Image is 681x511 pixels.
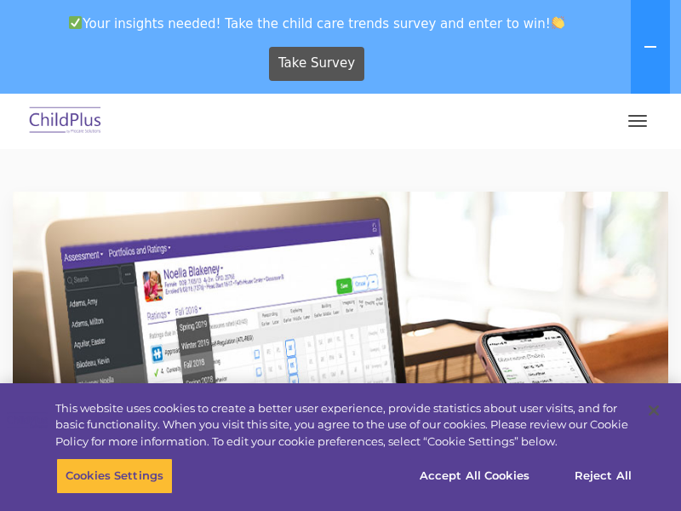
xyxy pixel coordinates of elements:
button: Reject All [550,458,656,494]
span: Your insights needed! Take the child care trends survey and enter to win! [7,7,627,40]
button: Close [635,392,672,429]
img: ✅ [69,16,82,29]
span: Take Survey [278,49,355,78]
img: ChildPlus by Procare Solutions [26,101,106,141]
button: Accept All Cookies [410,458,539,494]
button: Cookies Settings [56,458,173,494]
div: This website uses cookies to create a better user experience, provide statistics about user visit... [55,400,633,451]
img: 👏 [552,16,564,29]
a: Take Survey [269,47,365,81]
